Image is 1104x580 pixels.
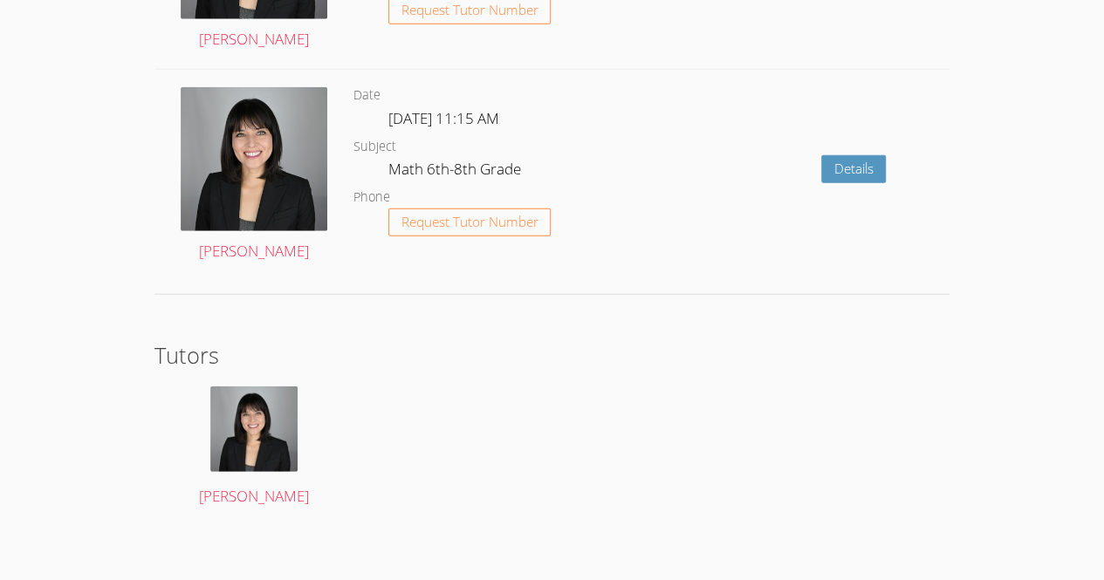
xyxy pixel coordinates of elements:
[821,155,887,184] a: Details
[170,386,337,509] a: [PERSON_NAME]
[210,386,298,472] img: DSC_1773.jpeg
[181,87,327,231] img: DSC_1773.jpeg
[353,187,390,208] dt: Phone
[199,486,309,506] span: [PERSON_NAME]
[388,157,525,187] dd: Math 6th-8th Grade
[154,338,950,372] h2: Tutors
[401,215,538,229] span: Request Tutor Number
[388,208,552,237] button: Request Tutor Number
[353,136,396,158] dt: Subject
[353,85,381,106] dt: Date
[401,3,538,17] span: Request Tutor Number
[388,108,499,128] span: [DATE] 11:15 AM
[181,87,327,264] a: [PERSON_NAME]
